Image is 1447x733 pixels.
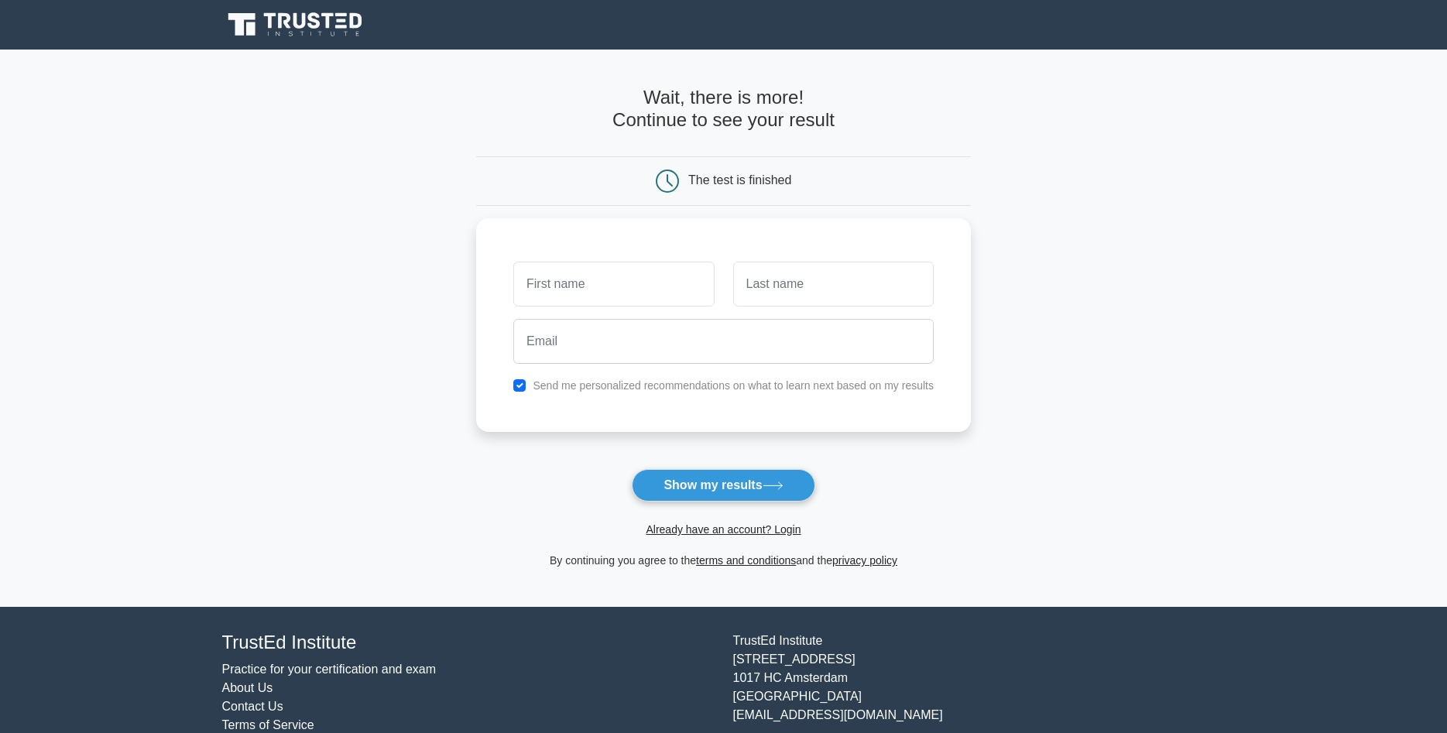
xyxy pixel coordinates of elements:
a: terms and conditions [696,554,796,567]
input: First name [513,262,714,307]
label: Send me personalized recommendations on what to learn next based on my results [533,379,934,392]
div: By continuing you agree to the and the [467,551,980,570]
a: Already have an account? Login [646,523,801,536]
input: Email [513,319,934,364]
a: privacy policy [832,554,897,567]
a: Terms of Service [222,718,314,731]
h4: Wait, there is more! Continue to see your result [476,87,971,132]
div: The test is finished [688,173,791,187]
a: About Us [222,681,273,694]
a: Practice for your certification and exam [222,663,437,676]
button: Show my results [632,469,814,502]
input: Last name [733,262,934,307]
h4: TrustEd Institute [222,632,715,654]
a: Contact Us [222,700,283,713]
